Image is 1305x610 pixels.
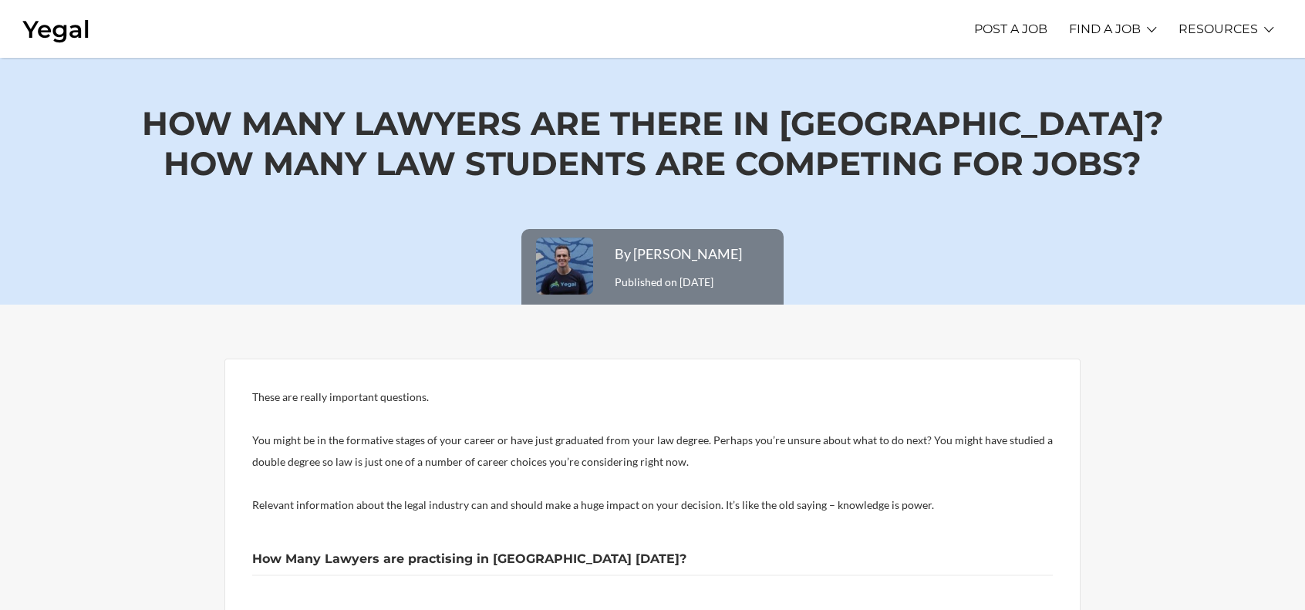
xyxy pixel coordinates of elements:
p: Relevant information about the legal industry can and should make a huge impact on your decision.... [252,494,1053,516]
img: Photo [534,235,595,297]
a: By [PERSON_NAME] [615,245,742,262]
p: You might be in the formative stages of your career or have just graduated from your law degree. ... [252,430,1053,473]
span: Published on [DATE] [615,245,742,288]
b: How Many Lawyers are practising in [GEOGRAPHIC_DATA] [DATE]? [252,551,686,566]
a: RESOURCES [1179,8,1258,50]
a: FIND A JOB [1069,8,1141,50]
p: These are really important questions. [252,386,1053,408]
a: POST A JOB [974,8,1047,50]
h1: How Many Lawyers are there in [GEOGRAPHIC_DATA]? How Many Law Students are Competing for Jobs? [130,58,1175,229]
